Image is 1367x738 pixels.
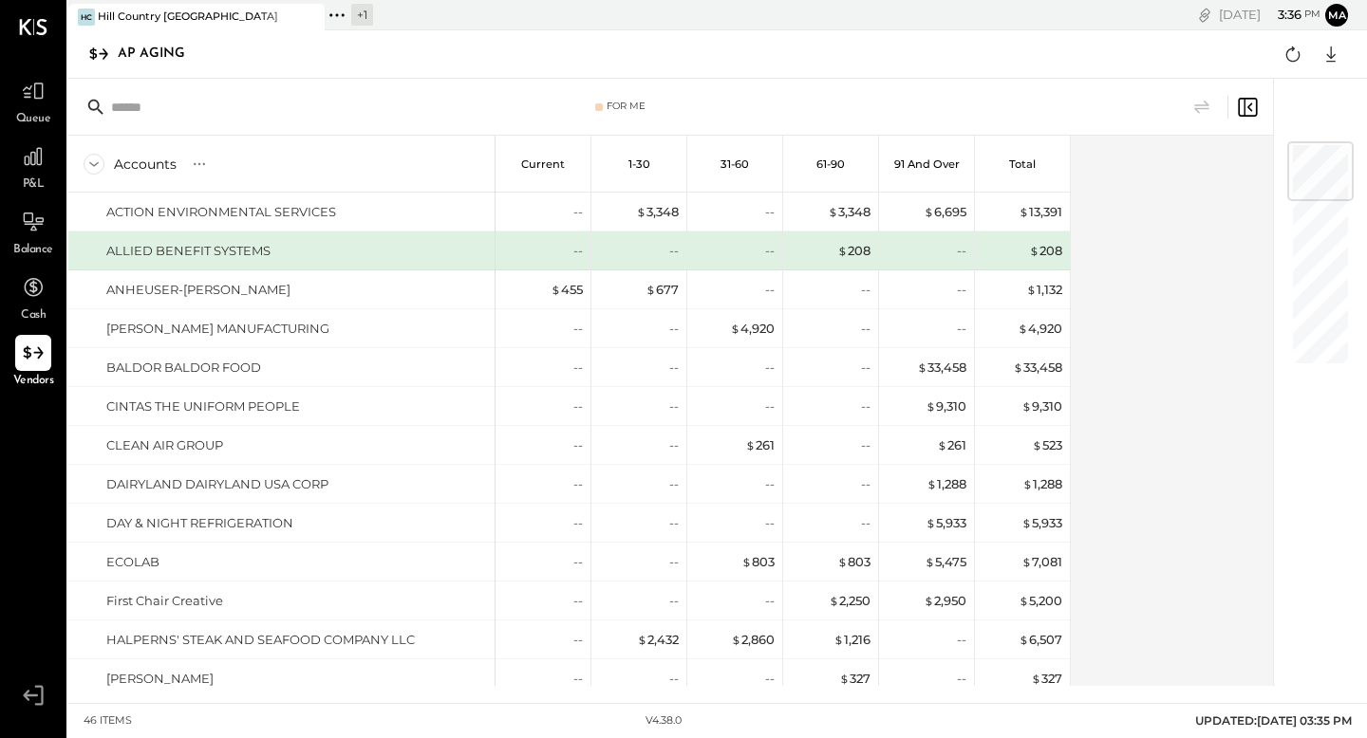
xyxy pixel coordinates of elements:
[765,397,775,415] div: --
[924,593,934,608] span: $
[1022,476,1033,491] span: $
[1195,5,1214,25] div: copy link
[765,514,775,532] div: --
[1,73,66,128] a: Queue
[637,632,647,647] span: $
[861,281,871,299] div: --
[839,670,871,688] div: 327
[1304,8,1320,21] span: pm
[1032,436,1062,454] div: 523
[1031,670,1062,688] div: 327
[646,713,682,729] div: v 4.38.0
[1021,514,1062,532] div: 5,933
[1,204,66,259] a: Balance
[573,242,583,260] div: --
[13,373,54,390] span: Vendors
[1,269,66,324] a: Cash
[839,671,850,686] span: $
[833,632,844,647] span: $
[106,631,415,649] div: HALPERNS' STEAK AND SEAFOOD COMPANY LLC
[1029,242,1062,260] div: 208
[669,242,679,260] div: --
[16,111,51,128] span: Queue
[106,553,159,571] div: ECOLAB
[1019,203,1062,221] div: 13,391
[1264,6,1301,24] span: 3 : 36
[573,203,583,221] div: --
[917,360,927,375] span: $
[1019,592,1062,610] div: 5,200
[837,554,848,569] span: $
[1026,281,1062,299] div: 1,132
[861,359,871,377] div: --
[521,157,565,171] p: Current
[957,281,966,299] div: --
[957,670,966,688] div: --
[1,335,66,390] a: Vendors
[573,436,583,454] div: --
[861,436,871,454] div: --
[106,475,328,493] div: DAIRYLAND DAIRYLAND USA CORP
[1029,243,1039,258] span: $
[551,281,583,299] div: 455
[106,359,261,377] div: BALDOR BALDOR FOOD
[573,397,583,415] div: --
[628,157,650,171] p: 1-30
[937,437,947,452] span: $
[731,631,775,649] div: 2,860
[745,436,775,454] div: 261
[573,553,583,571] div: --
[13,242,53,259] span: Balance
[861,397,871,415] div: --
[573,670,583,688] div: --
[573,631,583,649] div: --
[828,204,838,219] span: $
[573,359,583,377] div: --
[924,203,966,221] div: 6,695
[106,203,336,221] div: ACTION ENVIRONMENTAL SERVICES
[669,475,679,493] div: --
[765,203,775,221] div: --
[721,157,749,171] p: 31-60
[730,320,775,338] div: 4,920
[669,553,679,571] div: --
[669,592,679,610] div: --
[607,100,646,113] div: For Me
[669,670,679,688] div: --
[351,4,373,26] div: + 1
[1021,553,1062,571] div: 7,081
[765,242,775,260] div: --
[894,157,960,171] p: 91 and Over
[829,592,871,610] div: 2,250
[1021,397,1062,415] div: 9,310
[1031,671,1041,686] span: $
[1018,320,1062,338] div: 4,920
[957,631,966,649] div: --
[573,514,583,532] div: --
[924,204,934,219] span: $
[84,713,132,729] div: 46 items
[1195,713,1352,728] span: UPDATED: [DATE] 03:35 PM
[78,9,95,26] div: HC
[926,515,936,530] span: $
[957,242,966,260] div: --
[1026,282,1037,297] span: $
[765,475,775,493] div: --
[669,320,679,338] div: --
[1018,321,1028,336] span: $
[926,397,966,415] div: 9,310
[106,397,300,415] div: CINTAS THE UNIFORM PEOPLE
[646,282,656,297] span: $
[925,554,935,569] span: $
[1022,475,1062,493] div: 1,288
[861,320,871,338] div: --
[731,632,741,647] span: $
[1021,554,1032,569] span: $
[765,592,775,610] div: --
[636,204,646,219] span: $
[1019,204,1029,219] span: $
[1009,157,1036,171] p: Total
[937,436,966,454] div: 261
[23,176,45,194] span: P&L
[1013,360,1023,375] span: $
